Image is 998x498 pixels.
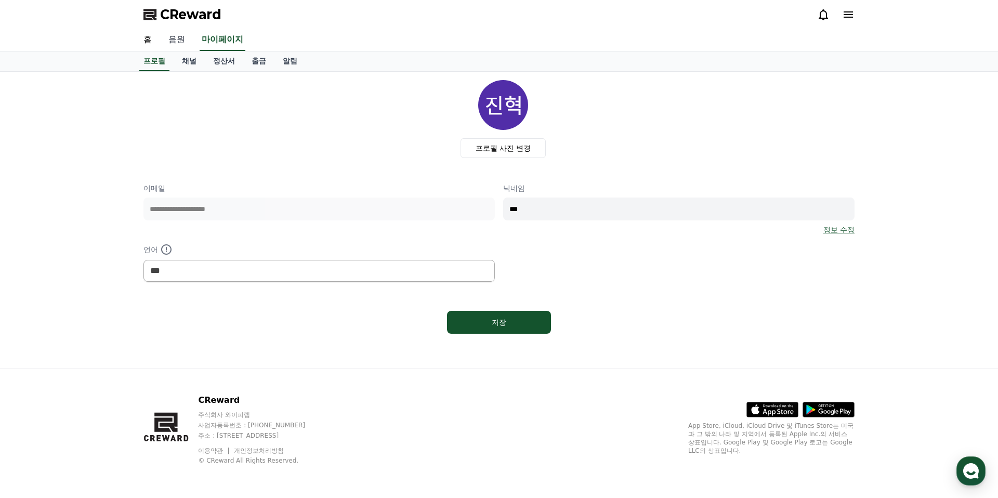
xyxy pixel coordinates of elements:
[198,394,325,407] p: CReward
[134,330,200,356] a: 설정
[468,317,530,327] div: 저장
[143,6,221,23] a: CReward
[198,431,325,440] p: 주소 : [STREET_ADDRESS]
[205,51,243,71] a: 정산서
[161,345,173,353] span: 설정
[503,183,855,193] p: 닉네임
[274,51,306,71] a: 알림
[174,51,205,71] a: 채널
[135,29,160,51] a: 홈
[243,51,274,71] a: 출금
[198,411,325,419] p: 주식회사 와이피랩
[688,422,855,455] p: App Store, iCloud, iCloud Drive 및 iTunes Store는 미국과 그 밖의 나라 및 지역에서 등록된 Apple Inc.의 서비스 상표입니다. Goo...
[447,311,551,334] button: 저장
[69,330,134,356] a: 대화
[234,447,284,454] a: 개인정보처리방침
[198,421,325,429] p: 사업자등록번호 : [PHONE_NUMBER]
[823,225,855,235] a: 정보 수정
[461,138,546,158] label: 프로필 사진 변경
[198,447,231,454] a: 이용약관
[139,51,169,71] a: 프로필
[200,29,245,51] a: 마이페이지
[33,345,39,353] span: 홈
[478,80,528,130] img: profile_image
[95,346,108,354] span: 대화
[3,330,69,356] a: 홈
[143,243,495,256] p: 언어
[143,183,495,193] p: 이메일
[198,456,325,465] p: © CReward All Rights Reserved.
[160,29,193,51] a: 음원
[160,6,221,23] span: CReward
